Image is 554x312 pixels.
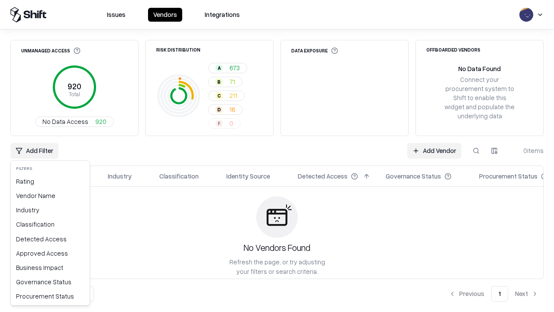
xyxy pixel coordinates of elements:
div: Approved Access [13,246,88,260]
div: Filters [13,162,88,174]
div: Rating [13,174,88,188]
div: Industry [13,203,88,217]
div: Classification [13,217,88,231]
div: Add Filter [10,160,90,305]
div: Business Impact [13,260,88,275]
div: Vendor Name [13,188,88,203]
div: Procurement Status [13,289,88,303]
div: Detected Access [13,232,88,246]
div: Governance Status [13,275,88,289]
